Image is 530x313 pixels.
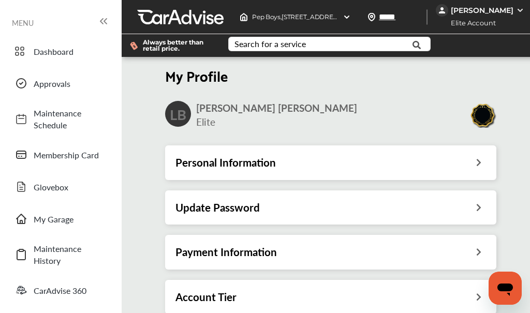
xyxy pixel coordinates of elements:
[34,149,106,161] span: Membership Card
[367,13,376,21] img: location_vector.a44bc228.svg
[175,290,237,304] h3: Account Tier
[9,277,111,304] a: CarAdvise 360
[9,173,111,200] a: Glovebox
[9,102,111,136] a: Maintenance Schedule
[343,13,351,21] img: header-down-arrow.9dd2ce7d.svg
[170,105,186,123] h2: LB
[516,6,524,14] img: WGsFRI8htEPBVLJbROoPRyZpYNWhNONpIPPETTm6eUC0GeLEiAAAAAElFTkSuQmCC
[437,18,504,28] span: Elite Account
[34,243,106,266] span: Maintenance History
[165,66,496,84] h2: My Profile
[240,13,248,21] img: header-home-logo.8d720a4f.svg
[9,38,111,65] a: Dashboard
[9,237,111,272] a: Maintenance History
[34,78,106,90] span: Approvals
[9,141,111,168] a: Membership Card
[9,205,111,232] a: My Garage
[130,41,138,50] img: dollor_label_vector.a70140d1.svg
[34,285,106,296] span: CarAdvise 360
[175,245,277,259] h3: Payment Information
[451,6,513,15] div: [PERSON_NAME]
[143,39,212,52] span: Always better than retail price.
[34,107,106,131] span: Maintenance Schedule
[34,46,106,57] span: Dashboard
[469,102,496,128] img: Elitebadge.d198fa44.svg
[196,115,215,129] span: Elite
[34,181,106,193] span: Glovebox
[436,4,448,17] img: jVpblrzwTbfkPYzPPzSLxeg0AAAAASUVORK5CYII=
[34,213,106,225] span: My Garage
[175,201,260,214] h3: Update Password
[489,272,522,305] iframe: Button to launch messaging window
[9,70,111,97] a: Approvals
[252,13,462,21] span: Pep Boys , [STREET_ADDRESS][PERSON_NAME] CHARLOTTE , NC 28213
[196,101,357,115] span: [PERSON_NAME] [PERSON_NAME]
[12,19,34,27] span: MENU
[175,156,276,169] h3: Personal Information
[234,40,306,48] div: Search for a service
[426,9,428,25] img: header-divider.bc55588e.svg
